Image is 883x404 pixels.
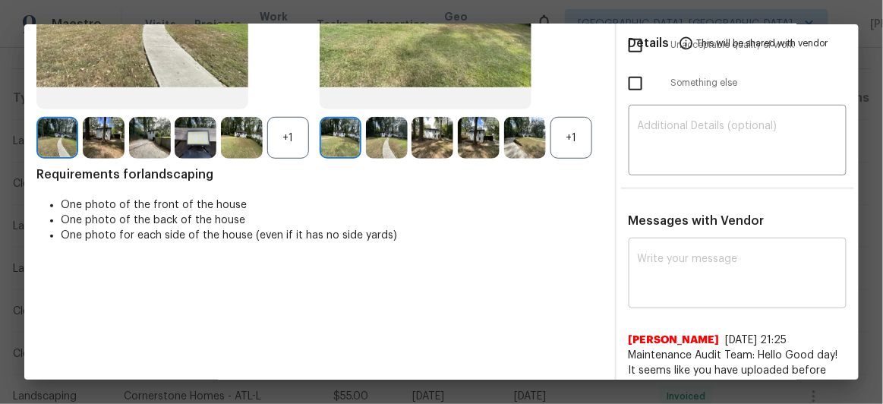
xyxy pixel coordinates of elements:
div: +1 [550,117,592,159]
span: [PERSON_NAME] [629,333,720,348]
li: One photo of the back of the house [61,213,603,228]
span: Requirements for landscaping [36,167,603,182]
span: Messages with Vendor [629,215,765,227]
span: Something else [671,77,847,90]
span: Details [629,24,670,61]
span: This will be shared with vendor [697,24,828,61]
div: +1 [267,117,309,159]
div: Something else [617,65,859,103]
li: One photo of the front of the house [61,197,603,213]
li: One photo for each side of the house (even if it has no side yards) [61,228,603,243]
span: [DATE] 21:25 [726,335,787,346]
